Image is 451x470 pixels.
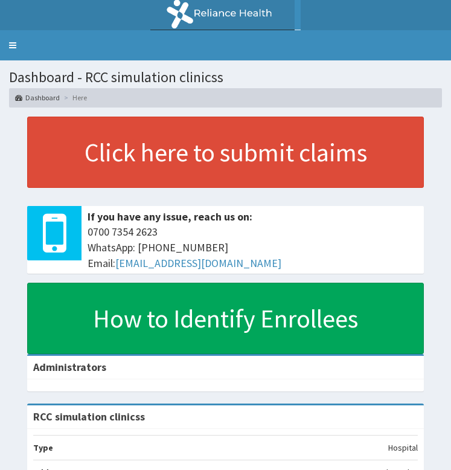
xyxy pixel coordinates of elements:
[388,442,418,454] p: Hospital
[33,360,106,374] b: Administrators
[88,210,252,224] b: If you have any issue, reach us on:
[61,92,87,103] li: Here
[115,256,281,270] a: [EMAIL_ADDRESS][DOMAIN_NAME]
[27,117,424,188] a: Click here to submit claims
[33,410,145,423] strong: RCC simulation clinicss
[88,224,418,271] span: 0700 7354 2623 WhatsApp: [PHONE_NUMBER] Email:
[33,442,53,453] b: Type
[9,69,442,85] h1: Dashboard - RCC simulation clinicss
[15,92,60,103] a: Dashboard
[27,283,424,354] a: How to Identify Enrollees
